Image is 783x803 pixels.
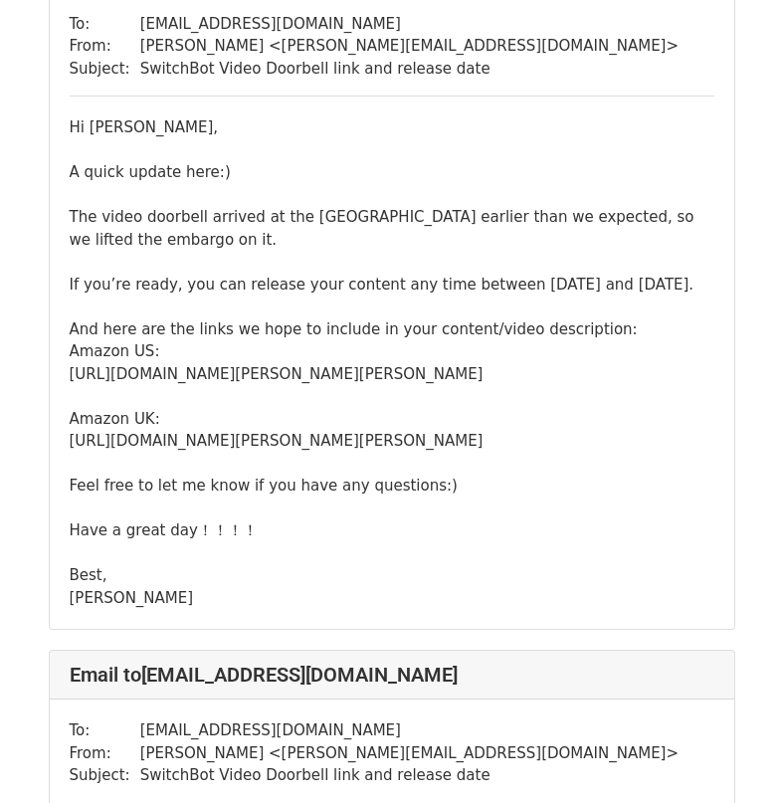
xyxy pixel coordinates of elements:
[140,35,679,58] td: [PERSON_NAME] < [PERSON_NAME][EMAIL_ADDRESS][DOMAIN_NAME] >
[70,764,140,787] td: Subject:
[70,742,140,765] td: From:
[140,13,679,36] td: [EMAIL_ADDRESS][DOMAIN_NAME]
[70,719,140,742] td: To:
[70,58,140,81] td: Subject:
[684,707,783,803] iframe: Chat Widget
[70,35,140,58] td: From:
[140,58,679,81] td: SwitchBot Video Doorbell link and release date
[140,719,679,742] td: [EMAIL_ADDRESS][DOMAIN_NAME]
[70,663,714,687] h4: Email to [EMAIL_ADDRESS][DOMAIN_NAME]
[140,764,679,787] td: SwitchBot Video Doorbell link and release date
[140,742,679,765] td: [PERSON_NAME] < [PERSON_NAME][EMAIL_ADDRESS][DOMAIN_NAME] >
[70,116,714,609] div: Hi [PERSON_NAME], A quick update here:) The video doorbell arrived at the [GEOGRAPHIC_DATA] earli...
[70,13,140,36] td: To:
[684,707,783,803] div: 聊天小组件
